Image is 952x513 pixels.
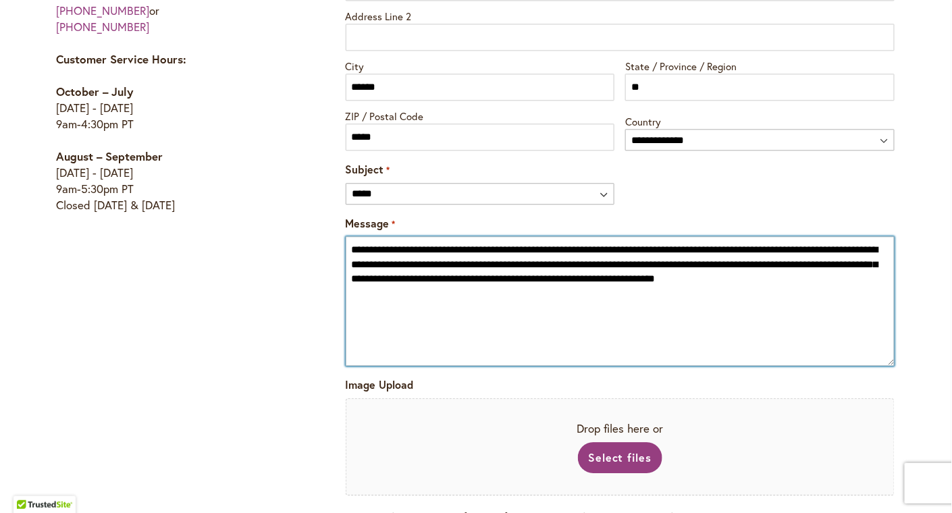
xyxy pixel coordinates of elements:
[346,377,414,393] label: Image Upload
[625,111,895,129] label: Country
[346,6,895,24] label: Address Line 2
[578,442,662,473] button: select files, image upload
[346,106,615,124] label: ZIP / Postal Code
[368,421,872,437] span: Drop files here or
[56,148,163,164] strong: August – September
[56,84,133,99] strong: October – July
[56,51,186,67] strong: Customer Service Hours:
[56,148,293,213] p: [DATE] - [DATE] 9am-5:30pm PT Closed [DATE] & [DATE]
[346,56,615,74] label: City
[346,162,390,178] label: Subject
[56,19,149,34] a: [PHONE_NUMBER]
[56,84,293,132] p: [DATE] - [DATE] 9am-4:30pm PT
[346,216,395,232] label: Message
[56,3,149,18] a: [PHONE_NUMBER]
[625,56,895,74] label: State / Province / Region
